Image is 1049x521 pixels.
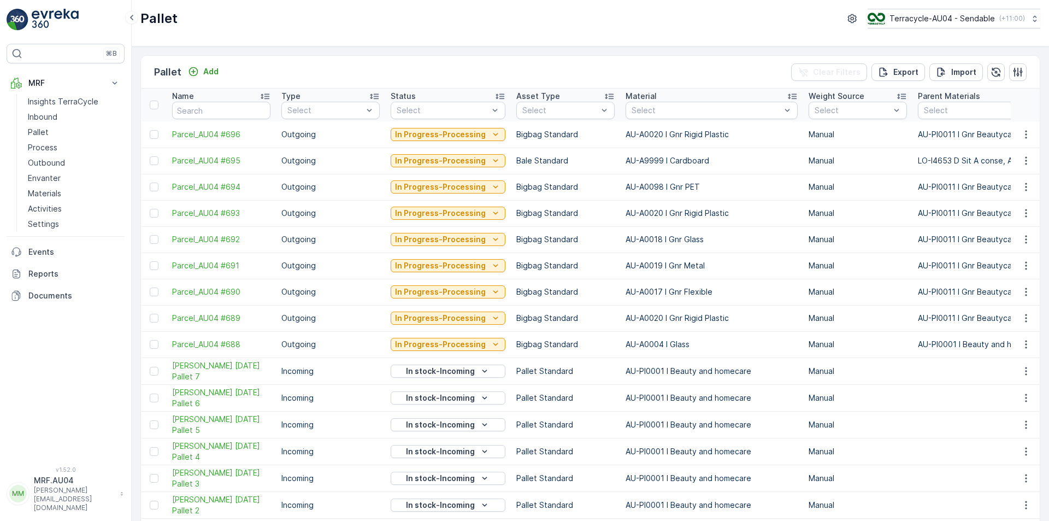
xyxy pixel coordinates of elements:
span: Bigbag Standard [58,251,120,261]
div: Toggle Row Selected [150,235,158,244]
p: Bigbag Standard [516,208,615,219]
div: MM [9,485,27,502]
button: In Progress-Processing [391,312,505,325]
p: In Progress-Processing [395,234,486,245]
button: In stock-Incoming [391,418,505,431]
p: Pallet Standard [516,419,615,430]
p: In Progress-Processing [395,208,486,219]
img: terracycle_logo.png [868,13,885,25]
div: Toggle Row Selected [150,420,158,429]
p: Export [893,67,918,78]
span: [PERSON_NAME] [DATE] Pallet 6 [172,387,270,409]
p: Clear Filters [813,67,861,78]
p: In Progress-Processing [395,313,486,324]
p: Manual [809,393,907,403]
button: In Progress-Processing [391,154,505,167]
p: Outgoing [281,234,380,245]
p: In stock-Incoming [406,419,475,430]
p: Pallet Standard [516,393,615,403]
p: In Progress-Processing [395,129,486,140]
button: In Progress-Processing [391,259,505,272]
p: Manual [809,260,907,271]
div: Toggle Row Selected [150,261,158,270]
p: Pallet [154,65,181,80]
div: Toggle Row Selected [150,130,158,139]
span: Asset Type : [9,251,58,261]
span: 19 [61,233,69,243]
a: Parcel_AU04 #696 [172,129,270,140]
a: FD Mecca 08/10/2025 Pallet 6 [172,387,270,409]
p: Outgoing [281,208,380,219]
p: Outgoing [281,339,380,350]
p: Add [203,66,219,77]
p: Weight Source [809,91,864,102]
a: Envanter [23,171,125,186]
p: Insights TerraCycle [28,96,98,107]
p: Manual [809,155,907,166]
p: Pallet Standard [516,473,615,484]
p: In stock-Incoming [406,473,475,484]
p: Bigbag Standard [516,313,615,324]
button: MRF [7,72,125,94]
p: In stock-Incoming [406,366,475,377]
button: In Progress-Processing [391,128,505,141]
p: Manual [809,366,907,377]
p: Bigbag Standard [516,286,615,297]
span: [PERSON_NAME] [DATE] Pallet 2 [172,494,270,516]
p: ⌘B [106,49,117,58]
span: Parcel_AU04 #692 [172,234,270,245]
p: Pallet Standard [516,500,615,511]
p: Bigbag Standard [516,234,615,245]
p: AU-A0017 I Gnr Flexible [626,286,798,297]
button: In stock-Incoming [391,445,505,458]
span: 19 [64,197,72,207]
a: Parcel_AU04 #689 [172,313,270,324]
p: [PERSON_NAME][EMAIL_ADDRESS][DOMAIN_NAME] [34,486,115,512]
p: Pallet [28,127,49,138]
p: AU-A0098 I Gnr PET [626,182,798,192]
p: Bigbag Standard [516,129,615,140]
p: AU-A0020 I Gnr Rigid Plastic [626,129,798,140]
p: In Progress-Processing [395,286,486,297]
span: [PERSON_NAME] [DATE] Pallet 3 [172,467,270,489]
img: logo_light-DOdMpM7g.png [32,9,79,31]
span: v 1.52.0 [7,466,125,473]
p: AU-A0020 I Gnr Rigid Plastic [626,313,798,324]
p: In stock-Incoming [406,446,475,457]
p: AU-A0020 I Gnr Rigid Plastic [626,208,798,219]
p: Incoming [281,419,380,430]
p: Bigbag Standard [516,339,615,350]
p: Pallet Standard [516,366,615,377]
span: Parcel_AU04 #696 [36,179,106,189]
span: Parcel_AU04 #695 [172,155,270,166]
div: Toggle Row Selected [150,340,158,349]
span: Parcel_AU04 #694 [172,182,270,192]
p: AU-PI0001 I Beauty and homecare [626,366,798,377]
a: Documents [7,285,125,307]
p: Parent Materials [918,91,980,102]
p: Incoming [281,446,380,457]
p: In Progress-Processing [395,339,486,350]
p: Manual [809,182,907,192]
p: Process [28,142,57,153]
a: Insights TerraCycle [23,94,125,109]
p: MRF.AU04 [34,475,115,486]
p: Manual [809,234,907,245]
a: Parcel_AU04 #691 [172,260,270,271]
p: Name [172,91,194,102]
p: Select [522,105,598,116]
button: In Progress-Processing [391,180,505,194]
p: Incoming [281,473,380,484]
p: AU-PI0001 I Beauty and homecare [626,419,798,430]
p: Inbound [28,112,57,122]
div: Toggle Row Selected [150,367,158,376]
button: In stock-Incoming [391,472,505,485]
p: AU-A0018 I Gnr Glass [626,234,798,245]
button: Add [184,65,223,78]
p: AU-PI0001 I Beauty and homecare [626,500,798,511]
p: Envanter [28,173,61,184]
span: [PERSON_NAME] [DATE] Pallet 7 [172,360,270,382]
